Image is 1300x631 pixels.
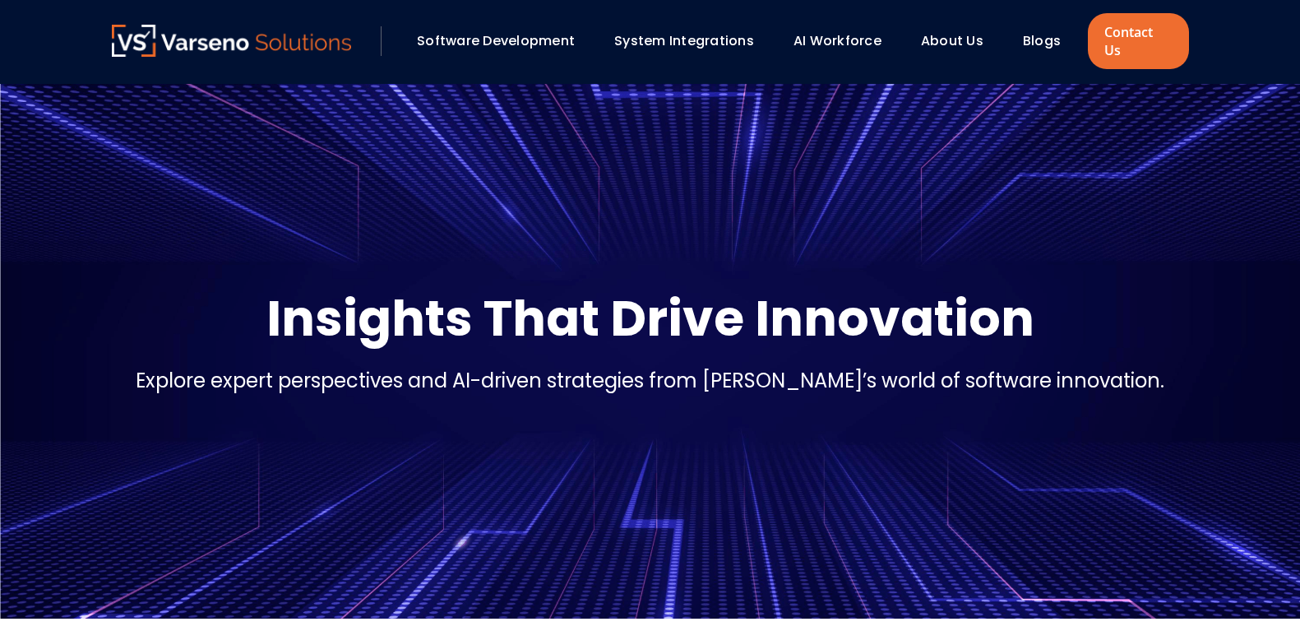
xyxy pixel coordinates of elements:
[136,366,1164,396] p: Explore expert perspectives and AI-driven strategies from [PERSON_NAME]’s world of software innov...
[785,27,904,55] div: AI Workforce
[913,27,1006,55] div: About Us
[112,25,352,58] a: Varseno Solutions – Product Engineering & IT Services
[921,31,983,50] a: About Us
[266,285,1034,351] p: Insights That Drive Innovation
[112,25,352,57] img: Varseno Solutions – Product Engineering & IT Services
[606,27,777,55] div: System Integrations
[409,27,598,55] div: Software Development
[793,31,881,50] a: AI Workforce
[417,31,575,50] a: Software Development
[1015,27,1084,55] div: Blogs
[1023,31,1061,50] a: Blogs
[614,31,754,50] a: System Integrations
[1088,13,1188,69] a: Contact Us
